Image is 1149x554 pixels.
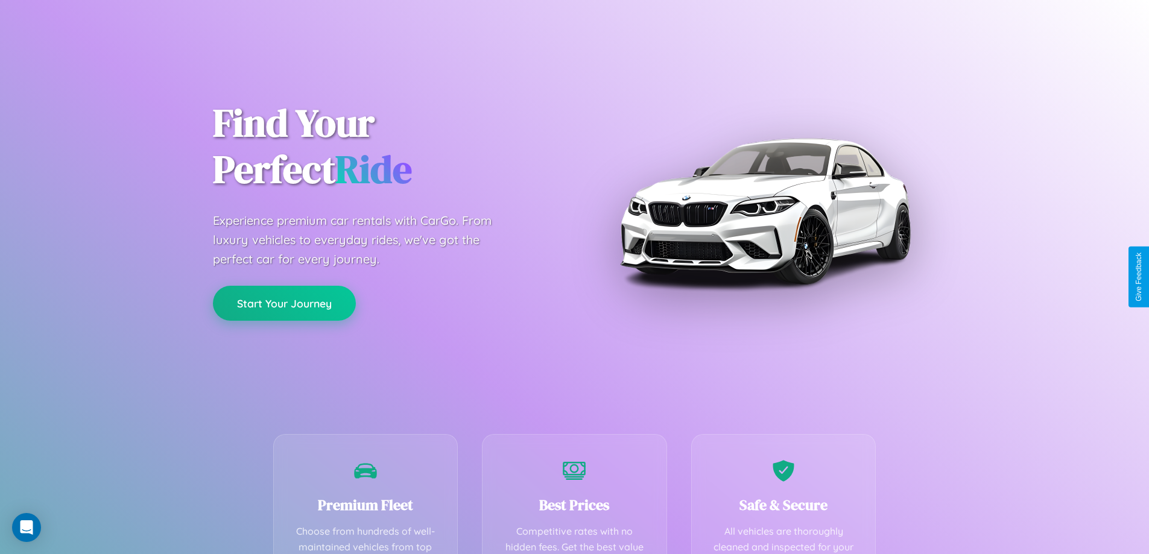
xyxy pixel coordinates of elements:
h3: Safe & Secure [710,495,858,515]
h1: Find Your Perfect [213,100,557,193]
div: Open Intercom Messenger [12,513,41,542]
p: Experience premium car rentals with CarGo. From luxury vehicles to everyday rides, we've got the ... [213,211,514,269]
h3: Premium Fleet [292,495,440,515]
img: Premium BMW car rental vehicle [614,60,916,362]
h3: Best Prices [501,495,648,515]
button: Start Your Journey [213,286,356,321]
span: Ride [335,143,412,195]
div: Give Feedback [1135,253,1143,301]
